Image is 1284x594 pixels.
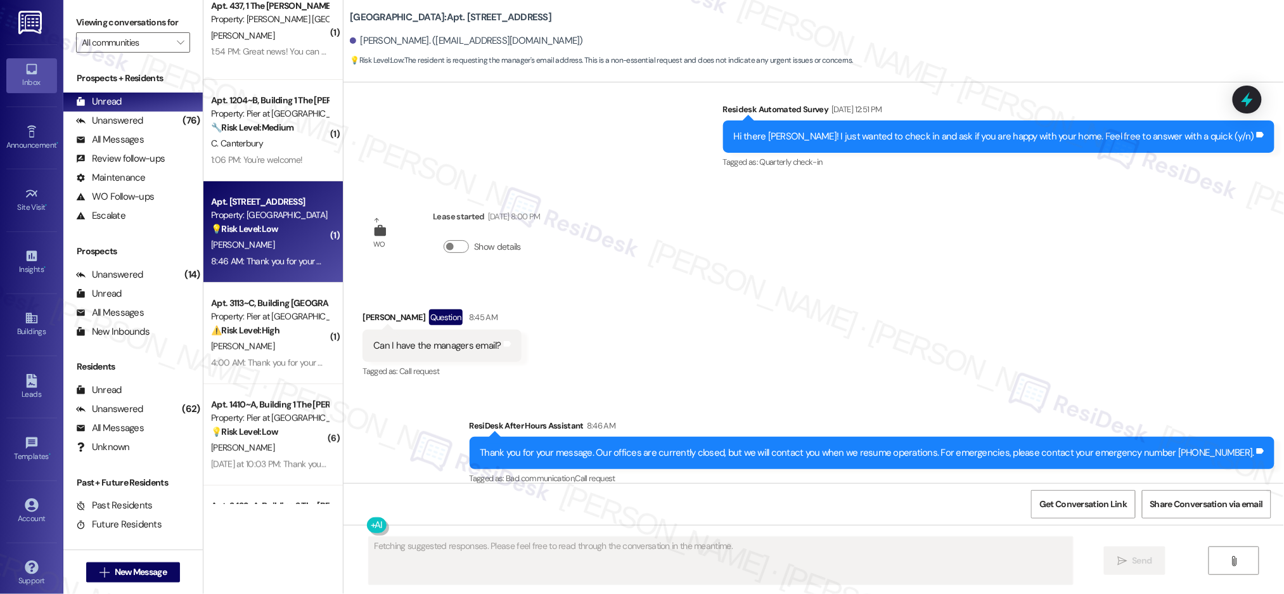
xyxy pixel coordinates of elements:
div: (62) [179,399,203,419]
span: New Message [115,565,167,579]
a: Templates • [6,432,57,467]
span: Share Conversation via email [1150,498,1263,511]
div: Unread [76,95,122,108]
div: Review follow-ups [76,152,165,165]
span: Quarterly check-in [760,157,823,167]
div: Property: [PERSON_NAME] [GEOGRAPHIC_DATA] [211,13,328,26]
div: Lease started [433,210,540,228]
div: Unread [76,384,122,397]
div: 8:45 AM [466,311,498,324]
div: [DATE] 8:00 PM [485,210,541,223]
img: ResiDesk Logo [18,11,44,34]
div: Property: Pier at [GEOGRAPHIC_DATA] [211,411,328,425]
div: Can I have the managers email? [373,339,501,352]
div: Thank you for your message. Our offices are currently closed, but we will contact you when we res... [480,446,1255,460]
label: Show details [474,240,521,254]
span: • [56,139,58,148]
span: Send [1133,554,1152,567]
div: (14) [181,265,203,285]
span: [PERSON_NAME] [211,340,274,352]
span: • [49,450,51,459]
div: Prospects [63,245,203,258]
div: Unread [76,287,122,300]
div: Apt. 1410~A, Building 1 The [PERSON_NAME] [211,398,328,411]
div: Unanswered [76,114,143,127]
span: Bad communication , [506,473,575,484]
div: [PERSON_NAME] [363,309,522,330]
div: WO Follow-ups [76,190,154,203]
div: Prospects + Residents [63,72,203,85]
div: All Messages [76,422,144,435]
div: WO [373,238,385,251]
a: Account [6,494,57,529]
div: Apt. 1204~B, Building 1 The [PERSON_NAME] [211,94,328,107]
span: C. Canterbury [211,138,263,149]
div: Unanswered [76,403,143,416]
span: [PERSON_NAME] [211,442,274,453]
button: Get Conversation Link [1031,490,1135,519]
strong: 💡 Risk Level: Low [211,223,278,235]
span: • [46,201,48,210]
div: Question [429,309,463,325]
div: Property: Pier at [GEOGRAPHIC_DATA] [211,310,328,323]
div: 4:00 AM: Thank you for your message. Our offices are currently closed, but we will contact you wh... [211,357,956,368]
a: Inbox [6,58,57,93]
div: ResiDesk After Hours Assistant [470,419,1275,437]
input: All communities [82,32,170,53]
div: Past + Future Residents [63,476,203,489]
div: Hi there [PERSON_NAME]! I just wanted to check in and ask if you are happy with your home. Feel f... [734,130,1254,143]
div: Escalate [76,209,125,223]
b: [GEOGRAPHIC_DATA]: Apt. [STREET_ADDRESS] [350,11,551,24]
div: 1:54 PM: Great news! You can now text me for maintenance issues — no more messy apps or sign-ins.... [211,46,1071,57]
label: Viewing conversations for [76,13,190,32]
div: [DATE] at 10:03 PM: Thank you for your message. Our offices are currently closed, but we will con... [211,458,992,470]
div: [DATE] 12:51 PM [829,103,882,116]
div: 1:06 PM: You're welcome! [211,154,302,165]
div: Apt. [STREET_ADDRESS] [211,195,328,209]
span: : The resident is requesting the manager's email address. This is a non-essential request and doe... [350,54,852,67]
strong: 💡 Risk Level: Low [211,426,278,437]
div: [PERSON_NAME]. ([EMAIL_ADDRESS][DOMAIN_NAME]) [350,34,583,48]
div: Property: [GEOGRAPHIC_DATA] [211,209,328,222]
div: Tagged as: [723,153,1274,171]
button: Share Conversation via email [1142,490,1271,519]
div: 8:46 AM [584,419,615,432]
div: 8:46 AM: Thank you for your message. Our offices are currently closed, but we will contact you wh... [211,255,955,267]
i:  [1117,556,1127,566]
i:  [1229,556,1238,566]
i:  [177,37,184,48]
span: [PERSON_NAME] [211,30,274,41]
div: Unknown [76,441,130,454]
div: Property: Pier at [GEOGRAPHIC_DATA] [211,107,328,120]
span: [PERSON_NAME] [211,239,274,250]
a: Support [6,557,57,591]
a: Insights • [6,245,57,280]
div: Apt. 2423~A, Building 2 The [PERSON_NAME] [211,500,328,513]
div: Past Residents [76,499,153,512]
button: New Message [86,562,180,583]
div: Maintenance [76,171,146,184]
span: Call request [399,366,439,377]
span: • [44,263,46,272]
span: Get Conversation Link [1039,498,1127,511]
strong: 💡 Risk Level: Low [350,55,403,65]
strong: ⚠️ Risk Level: High [211,325,279,336]
strong: 🔧 Risk Level: Medium [211,122,293,133]
textarea: Fetching suggested responses. Please feel free to read through the conversation in the meantime. [369,537,1073,584]
div: Tagged as: [363,362,522,380]
a: Buildings [6,307,57,342]
div: All Messages [76,133,144,146]
div: New Inbounds [76,325,150,339]
div: Residesk Automated Survey [723,103,1274,120]
div: Residents [63,360,203,373]
i:  [100,567,109,578]
a: Leads [6,370,57,404]
div: (76) [179,111,203,131]
span: Call request [575,473,615,484]
div: Unanswered [76,268,143,281]
div: All Messages [76,306,144,320]
a: Site Visit • [6,183,57,217]
div: Future Residents [76,518,162,531]
button: Send [1104,546,1165,575]
div: Tagged as: [470,469,1275,487]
